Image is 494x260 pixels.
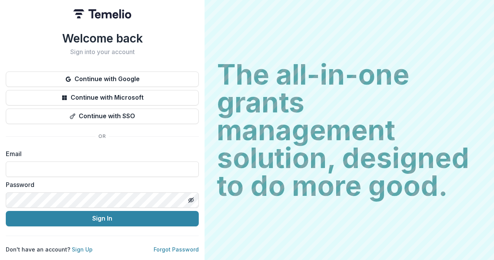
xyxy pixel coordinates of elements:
h2: Sign into your account [6,48,199,56]
button: Sign In [6,211,199,226]
button: Toggle password visibility [185,194,197,206]
a: Sign Up [72,246,93,253]
img: Temelio [73,9,131,19]
button: Continue with SSO [6,109,199,124]
label: Password [6,180,194,189]
a: Forgot Password [154,246,199,253]
p: Don't have an account? [6,245,93,253]
button: Continue with Microsoft [6,90,199,105]
button: Continue with Google [6,71,199,87]
label: Email [6,149,194,158]
h1: Welcome back [6,31,199,45]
